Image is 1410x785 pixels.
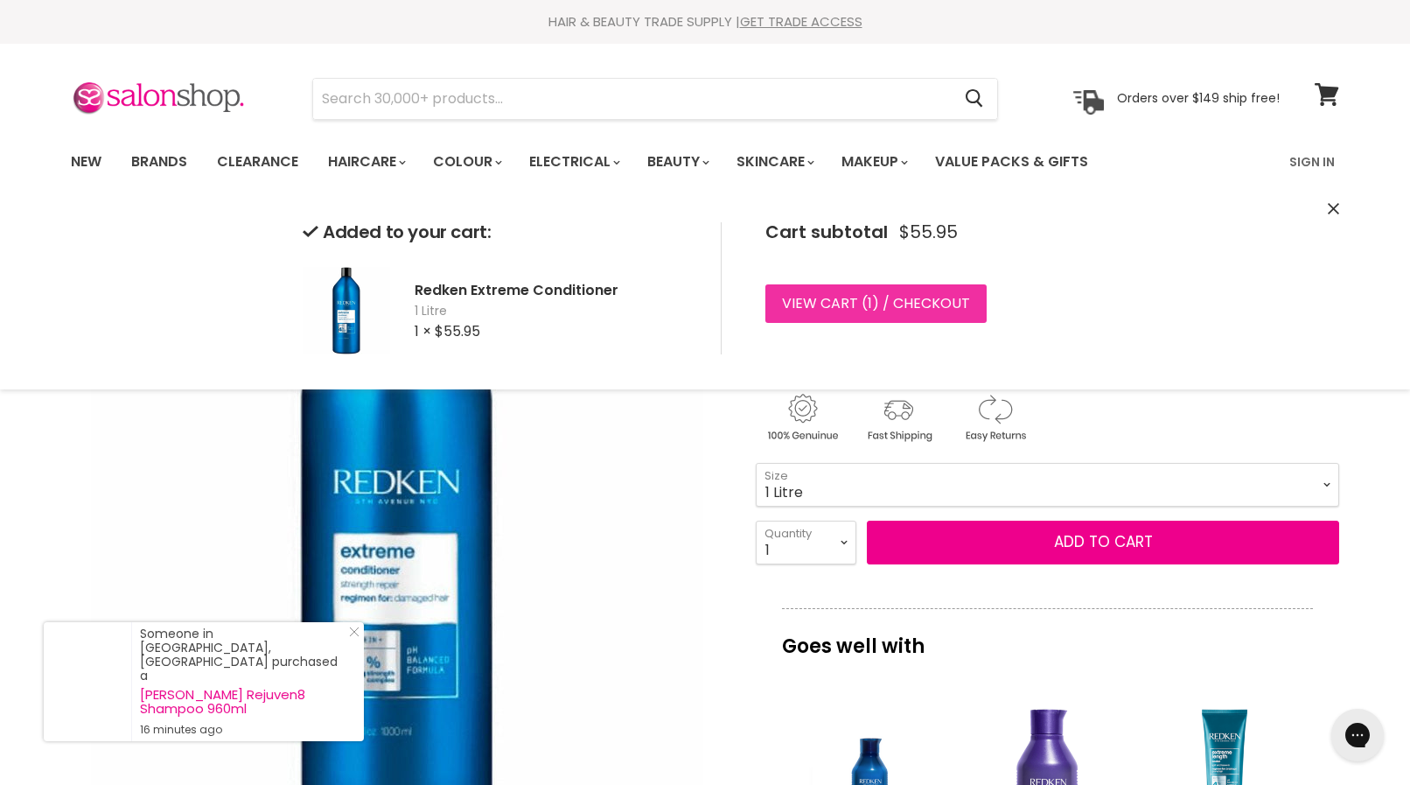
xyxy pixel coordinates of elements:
a: Electrical [516,144,631,180]
h2: Added to your cart: [303,222,693,242]
a: GET TRADE ACCESS [740,12,862,31]
a: Haircare [315,144,416,180]
button: Search [951,79,997,119]
ul: Main menu [58,137,1190,187]
svg: Close Icon [349,627,359,637]
a: Clearance [204,144,311,180]
div: Someone in [GEOGRAPHIC_DATA], [GEOGRAPHIC_DATA] purchased a [140,627,346,737]
h2: Redken Extreme Conditioner [415,281,693,299]
a: Close Notification [342,627,359,644]
img: Redken Extreme Conditioner [303,267,390,354]
a: Visit product page [44,622,131,741]
p: Goes well with [782,608,1313,666]
small: 16 minutes ago [140,723,346,737]
span: 1 × [415,321,431,341]
a: Colour [420,144,513,180]
iframe: Gorgias live chat messenger [1323,703,1393,767]
a: View cart (1) / Checkout [765,284,987,323]
a: Sign In [1279,144,1345,180]
span: $55.95 [435,321,480,341]
input: Search [313,79,951,119]
span: Add to cart [1054,531,1153,552]
form: Product [312,78,998,120]
img: shipping.gif [852,391,945,445]
a: Beauty [634,144,720,180]
span: 1 [868,293,872,313]
a: Brands [118,144,200,180]
p: Orders over $149 ship free! [1117,90,1280,106]
a: Value Packs & Gifts [922,144,1101,180]
span: 1 Litre [415,303,693,320]
img: returns.gif [948,391,1041,445]
a: Skincare [723,144,825,180]
a: Makeup [828,144,918,180]
select: Quantity [756,521,856,564]
a: New [58,144,115,180]
span: Cart subtotal [765,220,888,244]
button: Add to cart [867,521,1339,564]
img: genuine.gif [756,391,848,445]
button: Close [1328,200,1339,219]
nav: Main [49,137,1361,187]
span: $55.95 [899,222,958,242]
div: HAIR & BEAUTY TRADE SUPPLY | [49,13,1361,31]
a: [PERSON_NAME] Rejuven8 Shampoo 960ml [140,688,346,716]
